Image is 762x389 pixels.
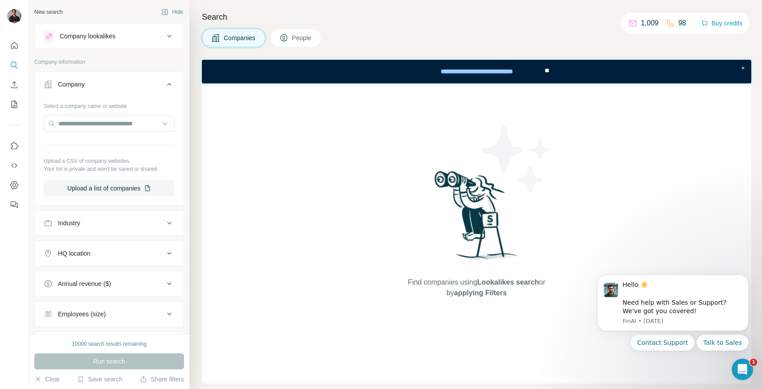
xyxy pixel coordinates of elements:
[7,96,21,112] button: My lists
[430,169,523,268] img: Surfe Illustration - Woman searching with binoculars
[477,278,539,286] span: Lookalikes search
[35,243,184,264] button: HQ location
[58,279,111,288] div: Annual revenue ($)
[292,33,312,42] span: People
[140,375,184,384] button: Share filters
[77,375,123,384] button: Save search
[732,359,753,380] iframe: Intercom live chat
[155,5,189,19] button: Hide
[641,18,659,29] p: 1,009
[7,37,21,54] button: Quick start
[7,77,21,93] button: Enrich CSV
[7,157,21,174] button: Use Surfe API
[678,18,686,29] p: 98
[7,177,21,193] button: Dashboard
[454,289,507,297] span: applying Filters
[7,9,21,23] img: Avatar
[224,33,256,42] span: Companies
[60,32,115,41] div: Company lookalikes
[701,17,742,29] button: Buy credits
[7,197,21,213] button: Feedback
[44,165,175,173] p: Your list is private and won't be saved or shared.
[202,60,751,83] iframe: Banner
[35,303,184,325] button: Employees (size)
[202,11,751,23] h4: Search
[7,138,21,154] button: Use Surfe on LinkedIn
[7,57,21,73] button: Search
[44,157,175,165] p: Upload a CSV of company websites.
[44,180,175,196] button: Upload a list of companies
[44,99,175,110] div: Select a company name or website
[35,74,184,99] button: Company
[584,264,762,385] iframe: Intercom notifications message
[750,359,757,366] span: 1
[58,310,106,319] div: Employees (size)
[34,8,62,16] div: New search
[35,334,184,355] button: Technologies
[477,119,557,199] img: Surfe Illustration - Stars
[34,58,184,66] p: Company information
[58,80,85,89] div: Company
[58,249,90,258] div: HQ location
[58,219,80,228] div: Industry
[405,277,548,298] span: Find companies using or by
[35,273,184,294] button: Annual revenue ($)
[72,340,146,348] div: 10000 search results remaining
[35,25,184,47] button: Company lookalikes
[35,212,184,234] button: Industry
[34,375,60,384] button: Clear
